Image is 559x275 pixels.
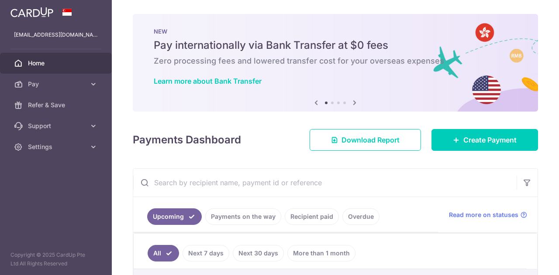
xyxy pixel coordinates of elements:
[285,208,339,225] a: Recipient paid
[28,122,86,130] span: Support
[133,132,241,148] h4: Payments Dashboard
[28,143,86,151] span: Settings
[287,245,355,261] a: More than 1 month
[431,129,538,151] a: Create Payment
[449,210,527,219] a: Read more on statuses
[28,101,86,109] span: Refer & Save
[14,31,98,39] p: [EMAIL_ADDRESS][DOMAIN_NAME]
[310,129,421,151] a: Download Report
[133,169,517,197] input: Search by recipient name, payment id or reference
[154,56,517,66] h6: Zero processing fees and lowered transfer cost for your overseas expenses
[449,210,518,219] span: Read more on statuses
[154,28,517,35] p: NEW
[205,208,281,225] a: Payments on the way
[28,80,86,88] span: Pay
[154,38,517,52] h5: Pay internationally via Bank Transfer at $0 fees
[28,59,86,68] span: Home
[154,77,262,85] a: Learn more about Bank Transfer
[463,135,517,145] span: Create Payment
[148,245,179,261] a: All
[133,14,538,112] img: Bank transfer banner
[10,7,53,17] img: CardUp
[147,208,202,225] a: Upcoming
[342,135,400,145] span: Download Report
[233,245,284,261] a: Next 30 days
[342,208,380,225] a: Overdue
[183,245,229,261] a: Next 7 days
